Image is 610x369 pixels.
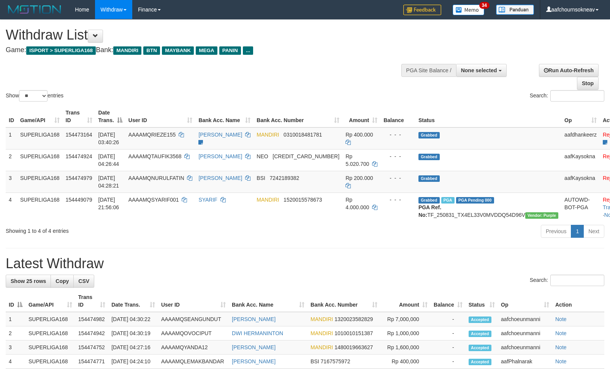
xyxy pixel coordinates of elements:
td: AAAAMQYANDA12 [158,340,229,355]
span: None selected [461,67,497,73]
td: Rp 7,000,000 [380,312,431,326]
th: Date Trans.: activate to sort column ascending [108,290,158,312]
a: Previous [541,225,571,238]
img: MOTION_logo.png [6,4,63,15]
span: MANDIRI [311,316,333,322]
a: Note [555,358,567,364]
th: Bank Acc. Number: activate to sort column ascending [307,290,380,312]
td: SUPERLIGA168 [25,355,75,369]
span: CSV [78,278,89,284]
span: Marked by aafchoeunmanni [441,197,455,204]
span: 154474979 [66,175,92,181]
span: [DATE] 03:40:26 [98,132,119,145]
a: Note [555,316,567,322]
th: Date Trans.: activate to sort column descending [95,106,125,127]
span: BSI [257,175,265,181]
span: Copy 5859457206369533 to clipboard [273,153,339,159]
td: 4 [6,355,25,369]
th: Game/API: activate to sort column ascending [25,290,75,312]
span: PANIN [219,46,241,55]
th: User ID: activate to sort column ascending [125,106,196,127]
th: User ID: activate to sort column ascending [158,290,229,312]
td: aafPhalnarak [498,355,552,369]
td: [DATE] 04:30:22 [108,312,158,326]
span: Accepted [469,359,491,365]
a: [PERSON_NAME] [232,344,276,350]
a: CSV [73,275,94,288]
th: Bank Acc. Name: activate to sort column ascending [195,106,254,127]
span: Copy [55,278,69,284]
td: - [431,312,466,326]
span: MANDIRI [113,46,141,55]
span: MANDIRI [311,330,333,336]
h1: Withdraw List [6,27,399,43]
td: 154474771 [75,355,108,369]
th: Bank Acc. Number: activate to sort column ascending [254,106,342,127]
a: Next [583,225,604,238]
th: Op: activate to sort column ascending [498,290,552,312]
label: Show entries [6,90,63,102]
td: 3 [6,340,25,355]
td: [DATE] 04:24:10 [108,355,158,369]
td: AAAAMQOVOCIPUT [158,326,229,340]
th: ID: activate to sort column descending [6,290,25,312]
td: 1 [6,312,25,326]
td: AUTOWD-BOT-PGA [561,192,600,222]
span: Grabbed [418,175,440,182]
th: Balance: activate to sort column ascending [431,290,466,312]
button: None selected [456,64,507,77]
a: Run Auto-Refresh [539,64,599,77]
a: [PERSON_NAME] [232,358,276,364]
div: - - - [383,153,412,160]
div: PGA Site Balance / [401,64,456,77]
th: Status: activate to sort column ascending [466,290,498,312]
img: Button%20Memo.svg [453,5,485,15]
th: Status [415,106,561,127]
a: DWI HERMANINTON [232,330,283,336]
h1: Latest Withdraw [6,256,604,271]
td: 1 [6,127,17,150]
span: BSI [311,358,319,364]
td: SUPERLIGA168 [25,312,75,326]
span: Show 25 rows [11,278,46,284]
td: - [431,340,466,355]
h4: Game: Bank: [6,46,399,54]
span: PGA Pending [456,197,494,204]
a: Note [555,330,567,336]
td: aafchoeunmanni [498,326,552,340]
input: Search: [550,275,604,286]
td: [DATE] 04:27:16 [108,340,158,355]
span: Accepted [469,317,491,323]
a: Show 25 rows [6,275,51,288]
td: aafdhankeerz [561,127,600,150]
span: Accepted [469,345,491,351]
span: 154474924 [66,153,92,159]
a: 1 [571,225,584,238]
span: Copy 1010010151387 to clipboard [334,330,373,336]
td: 2 [6,149,17,171]
td: aafchoeunmanni [498,312,552,326]
span: Copy 0310018481781 to clipboard [284,132,322,138]
th: Op: activate to sort column ascending [561,106,600,127]
span: [DATE] 04:28:21 [98,175,119,189]
td: aafchoeunmanni [498,340,552,355]
td: 4 [6,192,17,222]
td: SUPERLIGA168 [17,192,63,222]
b: PGA Ref. No: [418,204,441,218]
td: AAAAMQLEMAKBANDAR [158,355,229,369]
span: MANDIRI [257,132,279,138]
span: AAAAMQSYARIF001 [128,197,179,203]
td: 3 [6,171,17,192]
span: 154449079 [66,197,92,203]
label: Search: [530,275,604,286]
th: Amount: activate to sort column ascending [342,106,380,127]
a: SYARIF [198,197,217,203]
select: Showentries [19,90,48,102]
span: AAAAMQRIEZE155 [128,132,176,138]
div: - - - [383,131,412,138]
div: - - - [383,196,412,204]
th: Trans ID: activate to sort column ascending [63,106,95,127]
span: MEGA [196,46,217,55]
th: Game/API: activate to sort column ascending [17,106,63,127]
span: 154473164 [66,132,92,138]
